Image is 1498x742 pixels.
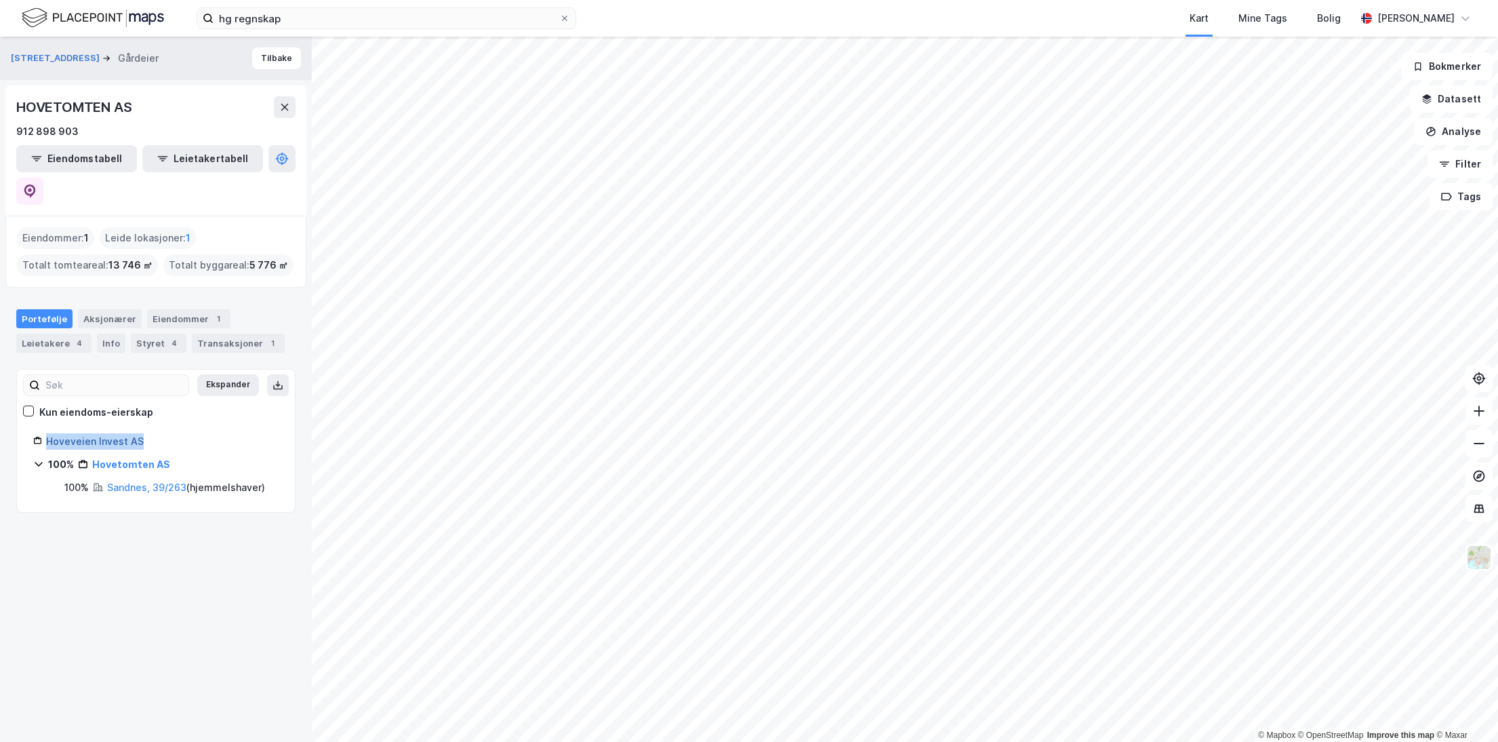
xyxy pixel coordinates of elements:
[252,47,301,69] button: Tilbake
[1430,677,1498,742] iframe: Chat Widget
[11,52,102,65] button: [STREET_ADDRESS]
[1466,545,1492,570] img: Z
[197,374,259,396] button: Ekspander
[147,309,230,328] div: Eiendommer
[186,230,190,246] span: 1
[1430,677,1498,742] div: Kontrollprogram for chat
[97,334,125,353] div: Info
[1428,151,1493,178] button: Filter
[92,458,170,470] a: Hovetomten AS
[100,227,196,249] div: Leide lokasjoner :
[16,145,137,172] button: Eiendomstabell
[16,96,134,118] div: HOVETOMTEN AS
[107,480,265,496] div: ( hjemmelshaver )
[1238,10,1287,26] div: Mine Tags
[48,456,74,473] div: 100%
[1410,85,1493,113] button: Datasett
[78,309,142,328] div: Aksjonærer
[1430,183,1493,210] button: Tags
[17,254,158,276] div: Totalt tomteareal :
[46,435,144,447] a: Hoveveien Invest AS
[1298,730,1364,740] a: OpenStreetMap
[73,336,86,350] div: 4
[22,6,164,30] img: logo.f888ab2527a4732fd821a326f86c7f29.svg
[192,334,285,353] div: Transaksjoner
[1414,118,1493,145] button: Analyse
[1190,10,1209,26] div: Kart
[17,227,94,249] div: Eiendommer :
[16,334,92,353] div: Leietakere
[131,334,186,353] div: Styret
[266,336,279,350] div: 1
[163,254,293,276] div: Totalt byggareal :
[64,480,89,496] div: 100%
[1317,10,1341,26] div: Bolig
[1258,730,1295,740] a: Mapbox
[40,375,188,395] input: Søk
[249,257,288,273] span: 5 776 ㎡
[118,50,159,66] div: Gårdeier
[16,123,79,140] div: 912 898 903
[214,8,559,28] input: Søk på adresse, matrikkel, gårdeiere, leietakere eller personer
[39,404,153,421] div: Kun eiendoms-eierskap
[1377,10,1455,26] div: [PERSON_NAME]
[167,336,181,350] div: 4
[107,482,186,493] a: Sandnes, 39/263
[142,145,263,172] button: Leietakertabell
[84,230,89,246] span: 1
[211,312,225,326] div: 1
[1401,53,1493,80] button: Bokmerker
[1367,730,1434,740] a: Improve this map
[108,257,153,273] span: 13 746 ㎡
[16,309,73,328] div: Portefølje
